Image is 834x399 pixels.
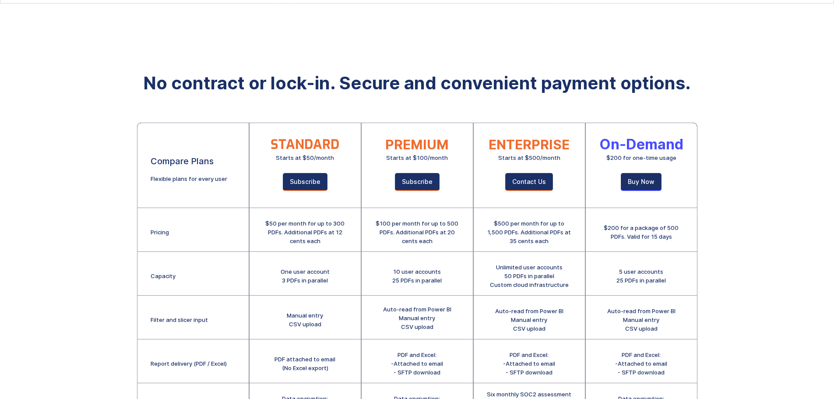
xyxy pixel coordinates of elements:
[287,311,323,328] div: Manual entry CSV upload
[151,359,227,368] div: Report delivery (PDF / Excel)
[615,350,667,377] div: PDF and Excel: -Attached to email - SFTP download
[599,140,683,149] div: On-Demand
[151,174,227,183] div: Flexible plans for every user
[498,153,560,162] div: Starts at $500/month
[383,305,451,331] div: Auto-read from Power BI Manual entry CSV upload
[392,267,442,285] div: 10 user accounts 25 PDFs in parallel
[489,140,570,149] div: ENTERPRISE
[375,219,460,245] div: $100 per month for up to 500 PDFs. Additional PDFs at 20 cents each
[263,219,348,245] div: $50 per month for up to 300 PDFs. Additional PDFs at 12 cents each
[606,153,676,162] div: $200 for one-time usage
[271,140,339,149] div: STANDARD
[151,272,176,280] div: Capacity
[151,315,208,324] div: Filter and slicer input
[151,157,214,166] div: Compare Plans
[274,355,335,372] div: PDF attached to email (No Excel export)
[607,307,676,333] div: Auto-read from Power BI Manual entry CSV upload
[283,173,327,191] a: Subscribe
[395,173,440,191] a: Subscribe
[505,173,553,191] a: Contact Us
[599,223,684,241] div: $200 for a package of 500 PDFs. Valid for 15 days
[503,350,555,377] div: PDF and Excel: -Attached to email - SFTP download
[495,307,563,333] div: Auto-read from Power BI Manual entry CSV upload
[386,153,448,162] div: Starts at $100/month
[490,263,569,289] div: Unlimited user accounts 50 PDFs in parallel Custom cloud infrastructure
[151,228,169,237] div: Pricing
[391,350,443,377] div: PDF and Excel: -Attached to email - SFTP download
[385,140,449,149] div: PREMIUM
[281,267,330,285] div: One user account 3 PDFs in parallel
[621,173,662,191] a: Buy Now
[143,72,691,94] strong: No contract or lock-in. Secure and convenient payment options.
[616,267,666,285] div: 5 user accounts 25 PDFs in parallel
[487,219,572,245] div: $500 per month for up to 1,500 PDFs. Additional PDFs at 35 cents each
[276,153,334,162] div: Starts at $50/month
